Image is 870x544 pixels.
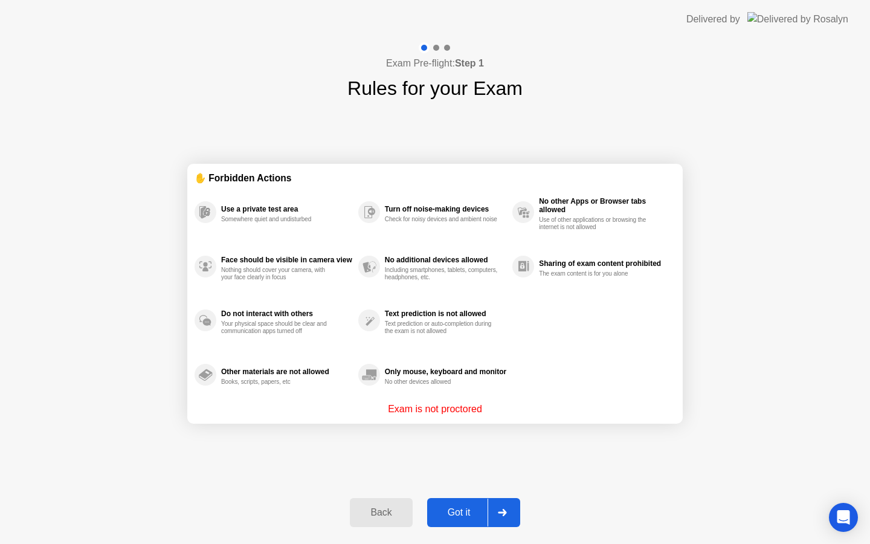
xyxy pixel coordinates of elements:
[385,267,499,281] div: Including smartphones, tablets, computers, headphones, etc.
[385,216,499,223] div: Check for noisy devices and ambient noise
[350,498,412,527] button: Back
[221,267,335,281] div: Nothing should cover your camera, with your face clearly in focus
[385,368,506,376] div: Only mouse, keyboard and monitor
[221,309,352,318] div: Do not interact with others
[386,56,484,71] h4: Exam Pre-flight:
[455,58,484,68] b: Step 1
[388,402,482,416] p: Exam is not proctored
[221,378,335,386] div: Books, scripts, papers, etc
[221,256,352,264] div: Face should be visible in camera view
[195,171,675,185] div: ✋ Forbidden Actions
[347,74,523,103] h1: Rules for your Exam
[221,205,352,213] div: Use a private test area
[539,197,669,214] div: No other Apps or Browser tabs allowed
[353,507,408,518] div: Back
[221,320,335,335] div: Your physical space should be clear and communication apps turned off
[385,309,506,318] div: Text prediction is not allowed
[221,216,335,223] div: Somewhere quiet and undisturbed
[385,256,506,264] div: No additional devices allowed
[539,216,653,231] div: Use of other applications or browsing the internet is not allowed
[829,503,858,532] div: Open Intercom Messenger
[747,12,848,26] img: Delivered by Rosalyn
[431,507,488,518] div: Got it
[539,270,653,277] div: The exam content is for you alone
[686,12,740,27] div: Delivered by
[385,320,499,335] div: Text prediction or auto-completion during the exam is not allowed
[385,205,506,213] div: Turn off noise-making devices
[385,378,499,386] div: No other devices allowed
[427,498,520,527] button: Got it
[539,259,669,268] div: Sharing of exam content prohibited
[221,368,352,376] div: Other materials are not allowed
